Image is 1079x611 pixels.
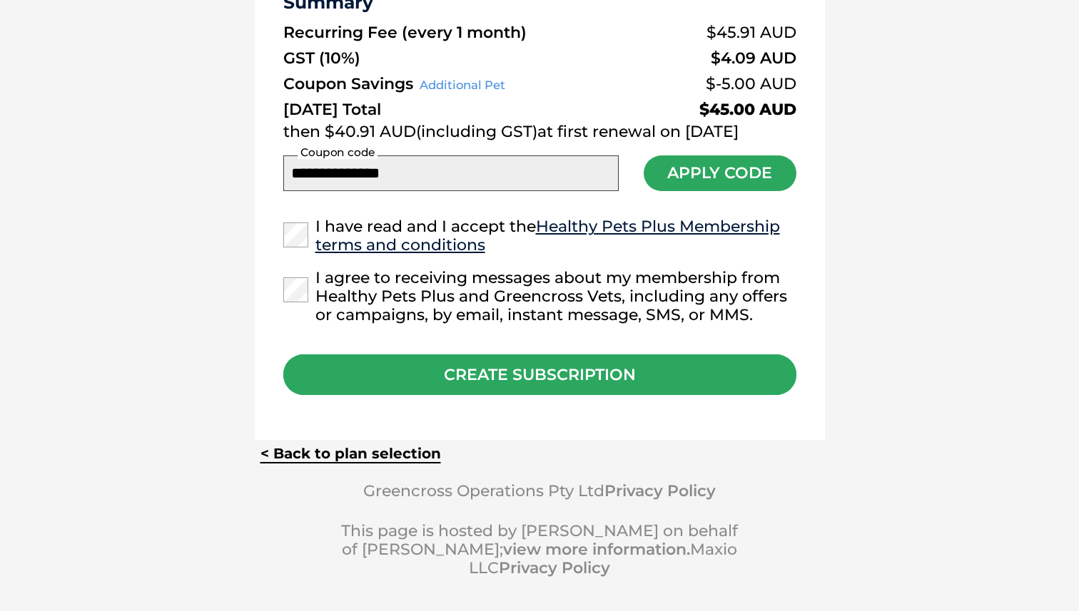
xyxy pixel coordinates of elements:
[283,222,308,247] input: I have read and I accept theHealthy Pets Plus Membership terms and conditions
[283,217,796,255] label: I have read and I accept the
[283,20,648,46] td: Recurring Fee (every 1 month)
[283,119,796,145] td: then $40.91 AUD at first renewal on [DATE]
[315,217,780,255] a: Healthy Pets Plus Membership terms and conditions
[644,155,796,190] button: Apply Code
[647,20,796,46] td: $45.91 AUD
[416,122,537,141] span: (including GST)
[283,354,796,395] div: CREATE SUBSCRIPTION
[283,71,648,97] td: Coupon Savings
[503,540,690,559] a: view more information.
[647,71,796,97] td: $-5.00 AUD
[333,515,746,577] div: This page is hosted by [PERSON_NAME] on behalf of [PERSON_NAME]; Maxio LLC
[283,277,308,302] input: I agree to receiving messages about my membership from Healthy Pets Plus and Greencross Vets, inc...
[260,445,441,463] a: < Back to plan selection
[647,46,796,71] td: $4.09 AUD
[333,482,746,515] div: Greencross Operations Pty Ltd
[283,97,648,119] td: [DATE] Total
[647,97,796,119] td: $45.00 AUD
[413,76,513,96] span: Additional Pet
[499,558,610,577] a: Privacy Policy
[604,481,716,500] a: Privacy Policy
[283,46,648,71] td: GST (10%)
[298,146,378,159] label: Coupon code
[283,269,796,324] label: I agree to receiving messages about my membership from Healthy Pets Plus and Greencross Vets, inc...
